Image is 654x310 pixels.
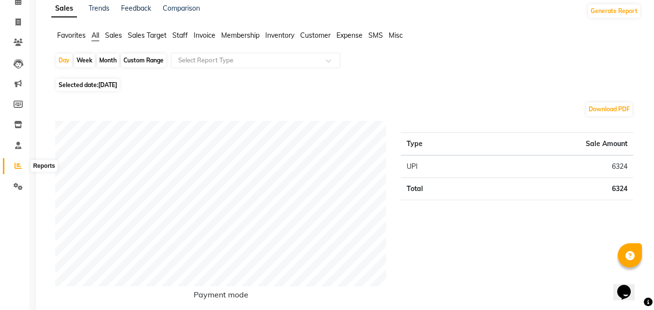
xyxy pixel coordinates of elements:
[128,31,167,40] span: Sales Target
[481,133,633,156] th: Sale Amount
[89,4,109,13] a: Trends
[97,54,119,67] div: Month
[300,31,331,40] span: Customer
[401,178,481,200] td: Total
[265,31,294,40] span: Inventory
[389,31,403,40] span: Misc
[98,81,117,89] span: [DATE]
[588,4,640,18] button: Generate Report
[74,54,95,67] div: Week
[172,31,188,40] span: Staff
[401,155,481,178] td: UPI
[336,31,363,40] span: Expense
[221,31,259,40] span: Membership
[194,31,215,40] span: Invoice
[121,4,151,13] a: Feedback
[368,31,383,40] span: SMS
[55,290,386,303] h6: Payment mode
[57,31,86,40] span: Favorites
[481,155,633,178] td: 6324
[30,160,57,172] div: Reports
[91,31,99,40] span: All
[163,4,200,13] a: Comparison
[401,133,481,156] th: Type
[586,103,632,116] button: Download PDF
[56,54,72,67] div: Day
[56,79,120,91] span: Selected date:
[613,271,644,300] iframe: chat widget
[481,178,633,200] td: 6324
[121,54,166,67] div: Custom Range
[105,31,122,40] span: Sales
